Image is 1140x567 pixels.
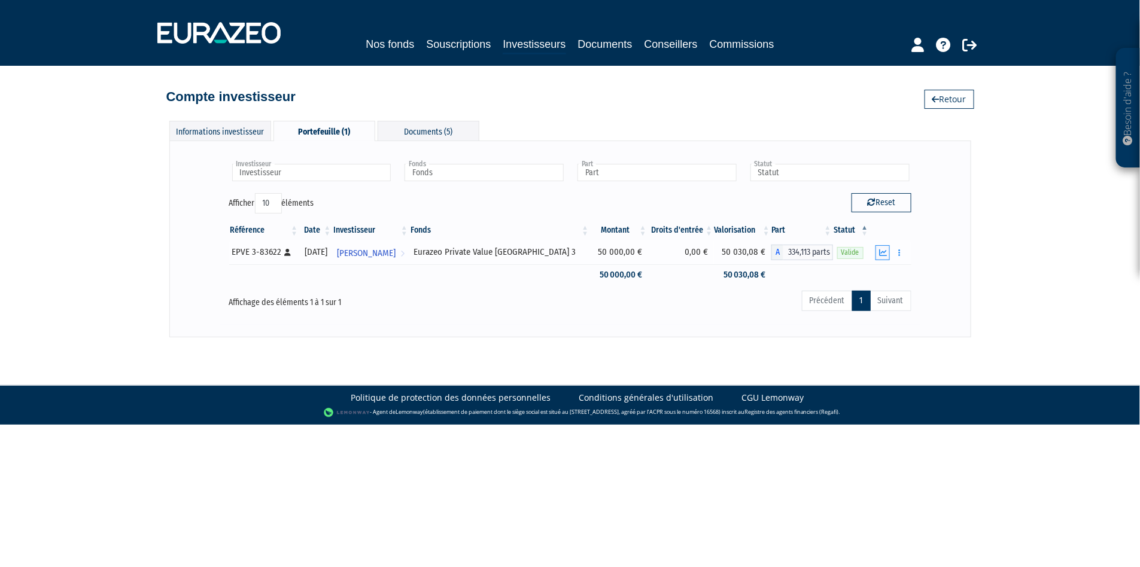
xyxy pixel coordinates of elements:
[771,245,833,260] div: A - Eurazeo Private Value Europe 3
[648,220,714,240] th: Droits d'entrée: activer pour trier la colonne par ordre croissant
[333,220,409,240] th: Investisseur: activer pour trier la colonne par ordre croissant
[710,36,774,53] a: Commissions
[771,245,783,260] span: A
[771,220,833,240] th: Part: activer pour trier la colonne par ordre croissant
[1121,54,1135,162] p: Besoin d'aide ?
[273,121,375,141] div: Portefeuille (1)
[333,240,409,264] a: [PERSON_NAME]
[645,36,698,53] a: Conseillers
[744,408,839,416] a: Registre des agents financiers (Regafi)
[852,193,911,212] button: Reset
[578,36,633,53] a: Documents
[925,90,974,109] a: Retour
[409,220,591,240] th: Fonds: activer pour trier la colonne par ordre croissant
[852,291,871,311] a: 1
[590,264,648,285] td: 50 000,00 €
[166,90,296,104] h4: Compte investisseur
[229,289,503,309] div: Affichage des éléments 1 à 1 sur 1
[396,408,423,416] a: Lemonway
[714,240,771,264] td: 50 030,08 €
[414,246,586,258] div: Eurazeo Private Value [GEOGRAPHIC_DATA] 3
[378,121,479,141] div: Documents (5)
[12,407,1128,419] div: - Agent de (établissement de paiement dont le siège social est situé au [STREET_ADDRESS], agréé p...
[255,193,282,214] select: Afficheréléments
[400,242,405,264] i: Voir l'investisseur
[324,407,370,419] img: logo-lemonway.png
[590,240,648,264] td: 50 000,00 €
[366,36,414,53] a: Nos fonds
[426,36,491,53] a: Souscriptions
[229,193,314,214] label: Afficher éléments
[169,121,271,141] div: Informations investisseur
[714,264,771,285] td: 50 030,08 €
[579,392,714,404] a: Conditions générales d'utilisation
[648,240,714,264] td: 0,00 €
[837,247,864,258] span: Valide
[503,36,566,54] a: Investisseurs
[714,220,771,240] th: Valorisation: activer pour trier la colonne par ordre croissant
[338,242,396,264] span: [PERSON_NAME]
[232,246,296,258] div: EPVE 3-83622
[783,245,833,260] span: 334,113 parts
[590,220,648,240] th: Montant: activer pour trier la colonne par ordre croissant
[229,220,300,240] th: Référence : activer pour trier la colonne par ordre croissant
[742,392,804,404] a: CGU Lemonway
[303,246,328,258] div: [DATE]
[157,22,281,44] img: 1732889491-logotype_eurazeo_blanc_rvb.png
[285,249,291,256] i: [Français] Personne physique
[299,220,332,240] th: Date: activer pour trier la colonne par ordre croissant
[833,220,870,240] th: Statut : activer pour trier la colonne par ordre d&eacute;croissant
[351,392,551,404] a: Politique de protection des données personnelles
